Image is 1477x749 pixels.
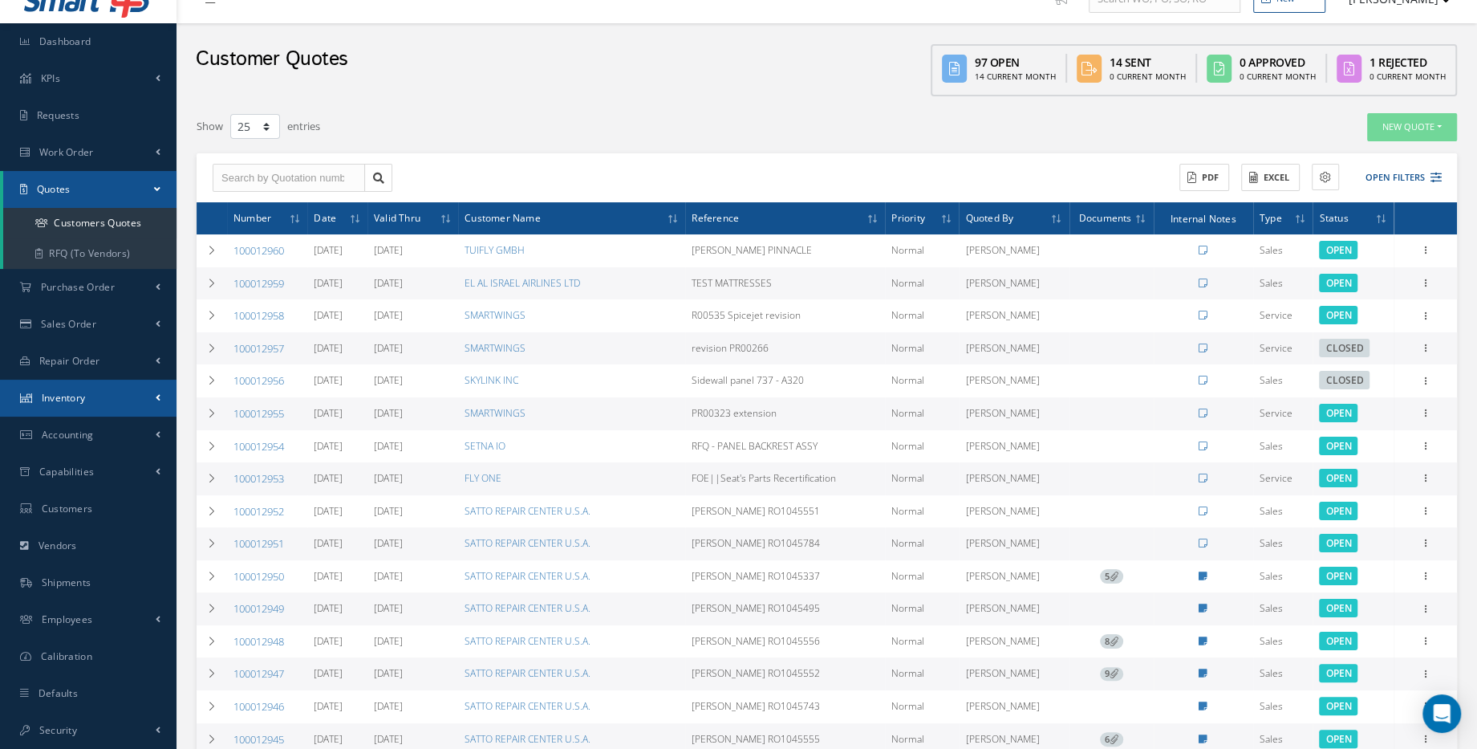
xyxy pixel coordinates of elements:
span: Internal Notes [1171,210,1236,226]
a: [DATE] [374,699,403,713]
a: 100012947 [233,666,284,681]
span: Sales [1260,634,1283,648]
td: Sidewall panel 737 - A320 [685,364,885,397]
div: 14 Current Month [975,71,1056,83]
td: [PERSON_NAME] [959,690,1069,723]
div: 0 Approved [1240,54,1316,71]
a: SATTO REPAIR CENTER U.S.A. [465,504,590,518]
button: Excel [1241,164,1300,192]
a: SATTO REPAIR CENTER U.S.A. [465,732,590,746]
td: Normal [885,267,959,300]
td: [DATE] [307,397,367,430]
label: entries [287,112,320,135]
a: [DATE] [374,504,403,518]
a: [DATE] [374,439,403,453]
td: [PERSON_NAME] [959,592,1069,625]
td: [PERSON_NAME] [959,625,1069,658]
a: SATTO REPAIR CENTER U.S.A. [465,699,590,713]
a: 100012951 [233,536,284,551]
a: 100012952 [233,504,284,519]
a: 9 [1100,666,1123,680]
td: [DATE] [307,690,367,723]
span: Quotes [37,182,71,196]
span: Reference [692,210,739,225]
td: Normal [885,462,959,495]
a: [DATE] [374,471,403,485]
td: Normal [885,527,959,560]
a: [DATE] [374,406,403,420]
span: Security [39,723,77,737]
span: Click to change it [1319,599,1357,617]
span: Status [1319,210,1348,225]
span: Sales Order [41,317,96,331]
span: Inventory [42,391,86,405]
td: FOE||Seat's Parts Recertification [685,462,885,495]
span: Work Order [39,145,94,159]
input: Search by Quotation number [213,164,365,193]
a: 100012945 [233,732,284,747]
a: 100012950 [233,569,284,584]
td: Normal [885,625,959,658]
td: RFQ - PANEL BACKREST ASSY [685,430,885,463]
td: [PERSON_NAME] RO1045337 [685,560,885,593]
a: SMARTWINGS [465,406,525,420]
a: [DATE] [374,373,403,387]
a: [DATE] [374,341,403,355]
td: [PERSON_NAME] [959,462,1069,495]
td: [PERSON_NAME] [959,430,1069,463]
a: 100012953 [233,471,284,486]
td: Normal [885,657,959,690]
span: Click to change it [1319,306,1357,324]
div: 0 Current Month [1240,71,1316,83]
span: Accounting [42,428,94,442]
td: [PERSON_NAME] [959,495,1069,528]
td: Normal [885,397,959,430]
span: Valid Thru [374,210,420,225]
a: SATTO REPAIR CENTER U.S.A. [465,569,590,583]
span: Click to change it [1319,437,1357,455]
td: [PERSON_NAME] RO1045743 [685,690,885,723]
span: Sales [1260,373,1283,387]
td: [PERSON_NAME] [959,267,1069,300]
td: [DATE] [307,267,367,300]
a: 100012946 [233,699,284,714]
a: [DATE] [374,536,403,550]
a: [DATE] [374,569,403,583]
span: Service [1260,406,1292,420]
a: RFQ (To Vendors) [3,238,177,269]
span: Defaults [39,686,78,700]
a: SETNA IO [465,439,505,453]
td: [DATE] [307,462,367,495]
td: [DATE] [307,592,367,625]
span: Click to change it [1319,632,1357,650]
td: [PERSON_NAME] [959,299,1069,332]
td: [PERSON_NAME] PINNACLE [685,234,885,267]
a: 100012956 [233,373,284,388]
a: 5 [1100,569,1123,583]
span: 6 [1100,732,1123,747]
td: Normal [885,364,959,397]
td: [PERSON_NAME] RO1045551 [685,495,885,528]
a: TUIFLY GMBH [465,243,525,257]
span: Sales [1260,601,1283,615]
button: PDF [1179,164,1229,192]
span: Employees [42,613,93,626]
a: 100012955 [233,406,284,421]
td: [PERSON_NAME] [959,560,1069,593]
span: Requests [37,108,79,122]
span: Purchase Order [41,280,115,294]
a: 100012948 [233,634,284,649]
td: Normal [885,332,959,365]
a: Customers Quotes [3,208,177,238]
td: [PERSON_NAME] [959,527,1069,560]
h2: Customer Quotes [196,47,348,71]
td: [DATE] [307,657,367,690]
a: Quotes [3,171,177,208]
span: Click to change it [1319,339,1369,357]
td: Normal [885,690,959,723]
span: Number [233,210,271,225]
a: 8 [1100,634,1123,648]
a: 100012958 [233,308,284,323]
button: Open Filters [1351,165,1442,191]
